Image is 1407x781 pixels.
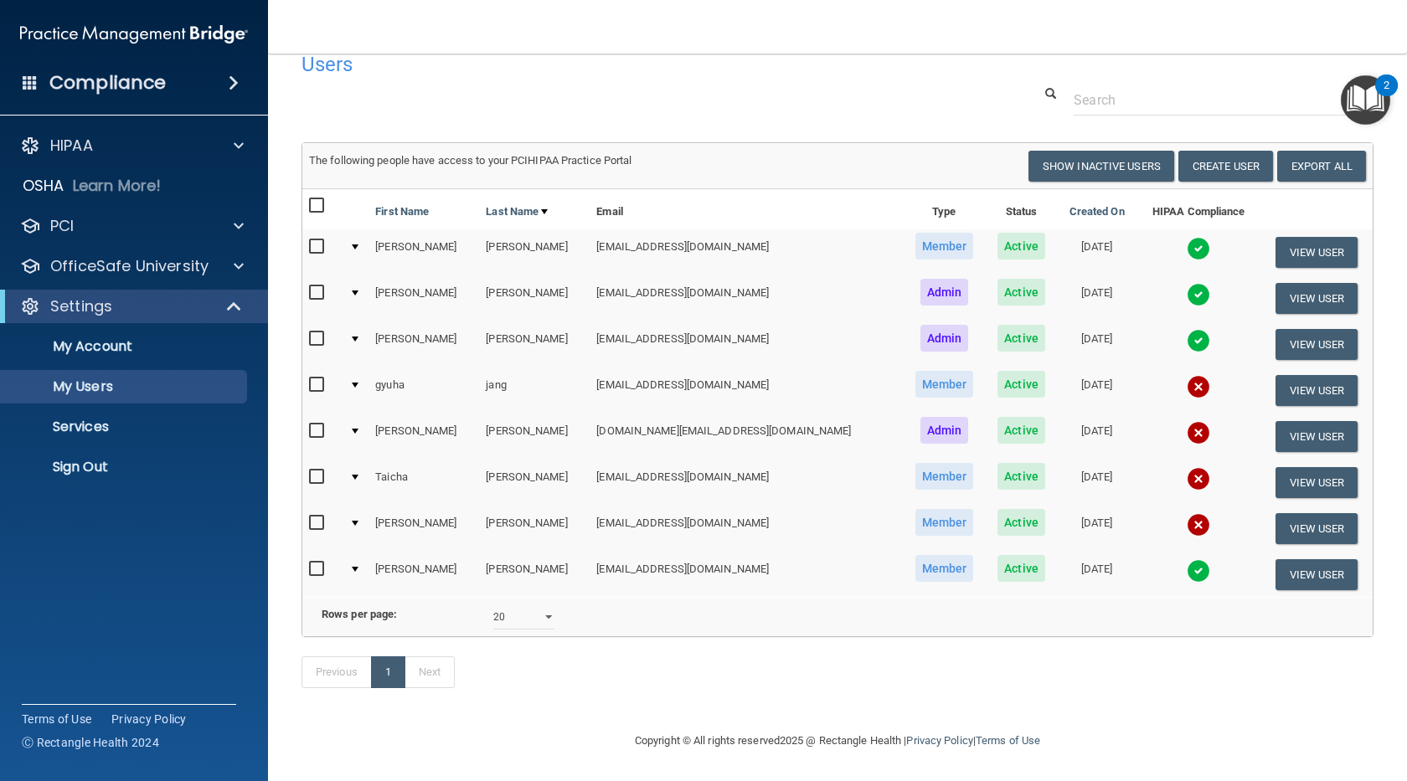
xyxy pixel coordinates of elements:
[1187,375,1210,398] img: cross.ca9f0e7f.svg
[479,506,590,552] td: [PERSON_NAME]
[22,734,159,751] span: Ⓒ Rectangle Health 2024
[915,509,974,536] span: Member
[1276,467,1358,498] button: View User
[375,202,429,222] a: First Name
[1057,414,1137,460] td: [DATE]
[11,338,240,355] p: My Account
[920,417,969,444] span: Admin
[1276,513,1358,544] button: View User
[1057,552,1137,597] td: [DATE]
[590,552,902,597] td: [EMAIL_ADDRESS][DOMAIN_NAME]
[1187,329,1210,352] img: tick.e7d51cea.svg
[301,656,372,688] a: Previous
[479,275,590,321] td: [PERSON_NAME]
[1276,283,1358,314] button: View User
[997,417,1045,444] span: Active
[111,711,187,727] a: Privacy Policy
[479,460,590,506] td: [PERSON_NAME]
[1057,275,1137,321] td: [DATE]
[590,189,902,229] th: Email
[368,275,479,321] td: [PERSON_NAME]
[532,714,1143,768] div: Copyright © All rights reserved 2025 @ Rectangle Health | |
[368,460,479,506] td: Taicha
[590,321,902,367] td: [EMAIL_ADDRESS][DOMAIN_NAME]
[479,321,590,367] td: [PERSON_NAME]
[20,18,248,51] img: PMB logo
[11,378,240,395] p: My Users
[902,189,986,229] th: Type
[1057,506,1137,552] td: [DATE]
[73,176,162,196] p: Learn More!
[590,275,902,321] td: [EMAIL_ADDRESS][DOMAIN_NAME]
[1276,559,1358,590] button: View User
[50,136,93,156] p: HIPAA
[920,325,969,352] span: Admin
[1136,189,1260,229] th: HIPAA Compliance
[11,459,240,475] p: Sign Out
[20,216,244,236] a: PCI
[1057,229,1137,275] td: [DATE]
[1276,421,1358,452] button: View User
[50,296,112,316] p: Settings
[405,656,455,688] a: Next
[1276,375,1358,406] button: View User
[301,54,916,75] h4: Users
[590,367,902,414] td: [EMAIL_ADDRESS][DOMAIN_NAME]
[1187,559,1210,583] img: tick.e7d51cea.svg
[50,256,209,276] p: OfficeSafe University
[322,608,397,620] b: Rows per page:
[368,414,479,460] td: [PERSON_NAME]
[986,189,1057,229] th: Status
[309,154,632,167] span: The following people have access to your PCIHIPAA Practice Portal
[915,555,974,582] span: Member
[23,176,64,196] p: OSHA
[479,414,590,460] td: [PERSON_NAME]
[22,711,91,727] a: Terms of Use
[1187,467,1210,491] img: cross.ca9f0e7f.svg
[1069,202,1125,222] a: Created On
[997,279,1045,306] span: Active
[997,463,1045,490] span: Active
[590,506,902,552] td: [EMAIL_ADDRESS][DOMAIN_NAME]
[1187,237,1210,260] img: tick.e7d51cea.svg
[479,229,590,275] td: [PERSON_NAME]
[1057,367,1137,414] td: [DATE]
[915,371,974,398] span: Member
[1187,513,1210,537] img: cross.ca9f0e7f.svg
[1187,421,1210,444] img: cross.ca9f0e7f.svg
[1178,151,1273,182] button: Create User
[479,367,590,414] td: jang
[368,229,479,275] td: [PERSON_NAME]
[11,419,240,435] p: Services
[590,229,902,275] td: [EMAIL_ADDRESS][DOMAIN_NAME]
[915,233,974,259] span: Member
[368,321,479,367] td: [PERSON_NAME]
[20,136,244,156] a: HIPAA
[1028,151,1174,182] button: Show Inactive Users
[997,555,1045,582] span: Active
[368,367,479,414] td: gyuha
[915,463,974,490] span: Member
[368,506,479,552] td: [PERSON_NAME]
[997,509,1045,536] span: Active
[1057,460,1137,506] td: [DATE]
[1384,85,1389,107] div: 2
[20,296,243,316] a: Settings
[20,256,244,276] a: OfficeSafe University
[1341,75,1390,125] button: Open Resource Center, 2 new notifications
[486,202,548,222] a: Last Name
[1074,85,1361,116] input: Search
[479,552,590,597] td: [PERSON_NAME]
[368,552,479,597] td: [PERSON_NAME]
[920,279,969,306] span: Admin
[1187,283,1210,306] img: tick.e7d51cea.svg
[371,656,405,688] a: 1
[976,734,1040,747] a: Terms of Use
[49,71,166,95] h4: Compliance
[1276,329,1358,360] button: View User
[997,233,1045,259] span: Active
[1277,151,1366,182] a: Export All
[997,371,1045,398] span: Active
[50,216,74,236] p: PCI
[1276,237,1358,268] button: View User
